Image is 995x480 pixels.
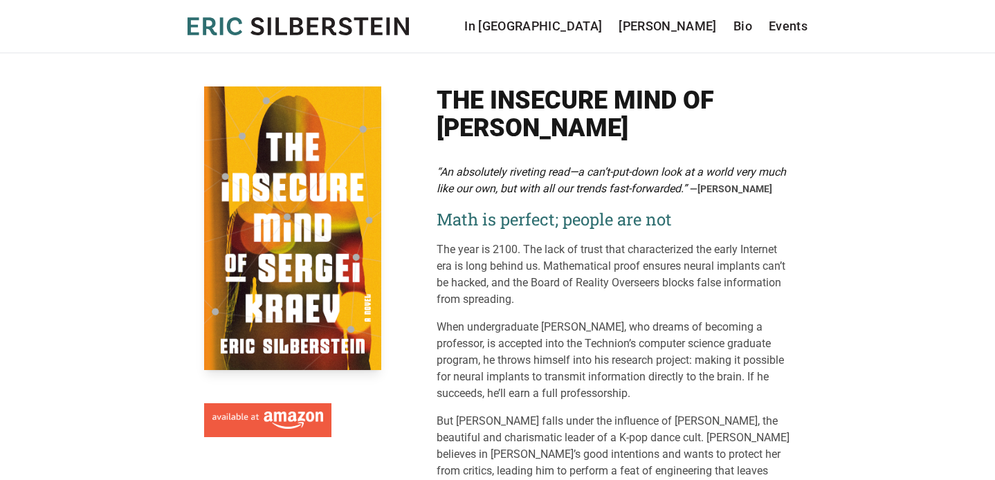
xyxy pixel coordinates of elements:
[204,86,381,370] img: Cover of The Insecure Mind of Sergei Kraev
[437,86,791,142] h1: The Insecure Mind of [PERSON_NAME]
[437,319,791,402] p: When undergraduate [PERSON_NAME], who dreams of becoming a professor, is accepted into the Techni...
[464,17,602,36] a: In [GEOGRAPHIC_DATA]
[733,17,752,36] a: Bio
[619,17,717,36] a: [PERSON_NAME]
[437,165,786,195] em: “An absolutely riveting read—a can’t-put-down look at a world very much like our own, but with al...
[437,241,791,308] p: The year is 2100. The lack of trust that characterized the early Internet era is long behind us. ...
[769,17,807,36] a: Events
[437,208,791,230] h2: Math is perfect; people are not
[204,398,331,438] a: Available at Amazon
[690,183,772,194] span: —[PERSON_NAME]
[212,412,323,430] img: Available at Amazon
